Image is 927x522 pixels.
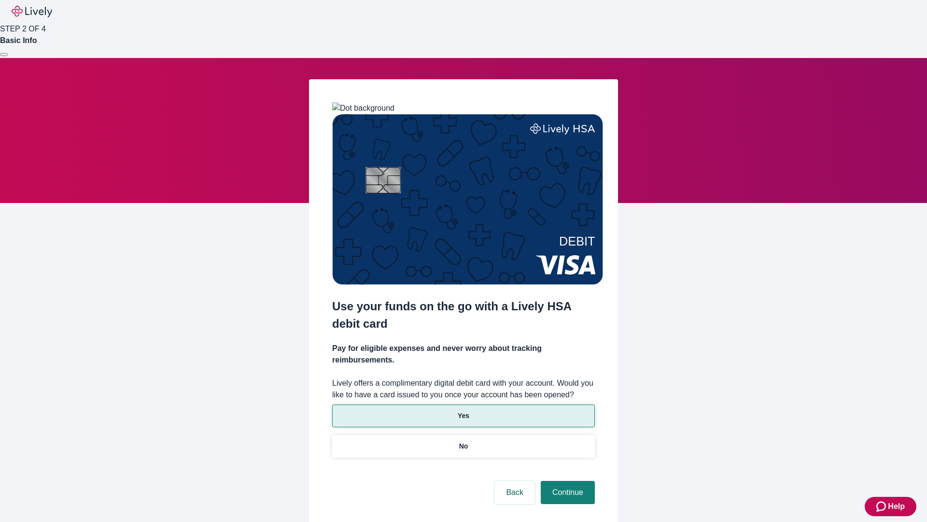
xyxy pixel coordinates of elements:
[888,501,905,512] span: Help
[541,481,595,504] button: Continue
[494,481,535,504] button: Back
[332,298,595,333] h2: Use your funds on the go with a Lively HSA debit card
[12,6,52,17] img: Lively
[459,441,468,451] p: No
[332,435,595,458] button: No
[332,343,595,366] h4: Pay for eligible expenses and never worry about tracking reimbursements.
[332,114,603,285] img: Debit card
[332,405,595,427] button: Yes
[458,411,469,421] p: Yes
[332,377,595,401] label: Lively offers a complimentary digital debit card with your account. Would you like to have a card...
[865,497,916,516] button: Zendesk support iconHelp
[332,102,394,114] img: Dot background
[876,501,888,512] svg: Zendesk support icon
